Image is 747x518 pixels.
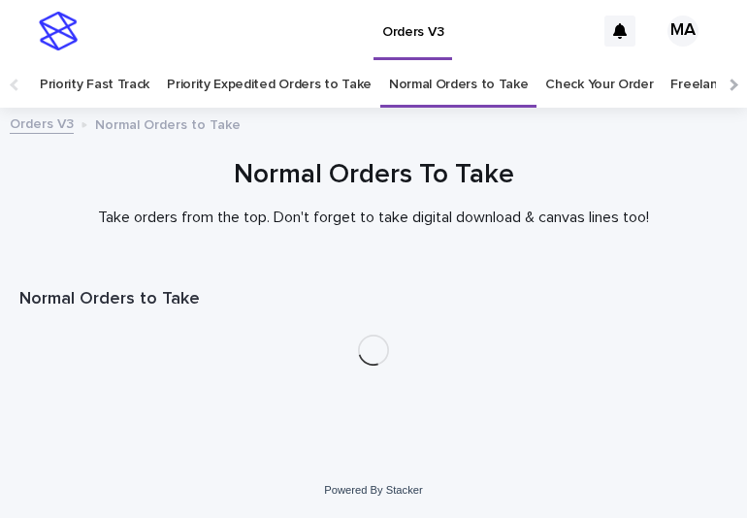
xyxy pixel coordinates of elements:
[95,113,241,134] p: Normal Orders to Take
[19,288,728,311] h1: Normal Orders to Take
[40,62,149,108] a: Priority Fast Track
[324,484,422,496] a: Powered By Stacker
[167,62,372,108] a: Priority Expedited Orders to Take
[667,16,698,47] div: MA
[39,12,78,50] img: stacker-logo-s-only.png
[10,112,74,134] a: Orders V3
[19,157,728,193] h1: Normal Orders To Take
[389,62,529,108] a: Normal Orders to Take
[19,209,728,227] p: Take orders from the top. Don't forget to take digital download & canvas lines too!
[545,62,653,108] a: Check Your Order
